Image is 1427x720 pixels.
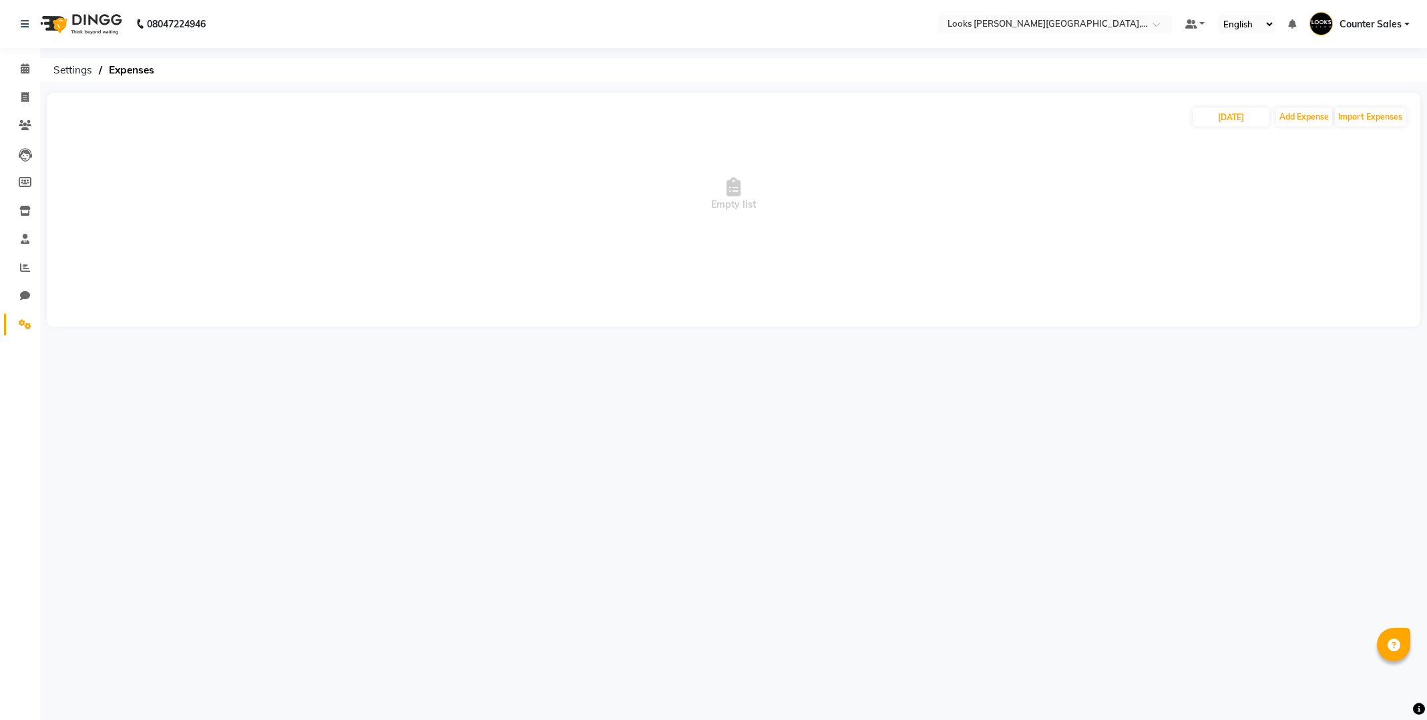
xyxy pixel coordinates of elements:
[1276,108,1332,126] button: Add Expense
[47,58,99,82] span: Settings
[147,5,206,43] b: 08047224946
[102,58,161,82] span: Expenses
[1340,17,1402,31] span: Counter Sales
[1193,108,1269,126] input: PLACEHOLDER.DATE
[34,5,126,43] img: logo
[1309,12,1333,35] img: Counter Sales
[60,128,1407,261] span: Empty list
[1335,108,1406,126] button: Import Expenses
